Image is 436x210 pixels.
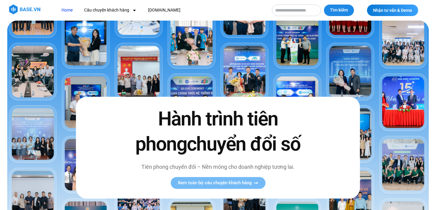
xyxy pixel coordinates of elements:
nav: Menu [57,5,266,16]
span: Tìm kiếm [330,7,348,13]
a: Home [57,5,77,16]
a: Nhận tư vấn & Demo [367,5,418,16]
h2: Hành trình tiên phong [123,106,313,157]
button: Tìm kiếm [324,5,354,16]
span: Xem toàn bộ câu chuyện khách hàng [178,181,252,185]
p: Tiên phong chuyển đổi – Nền móng cho doanh nghiệp tương lai. [123,163,313,171]
span: chuyển đổi số [187,133,300,155]
a: Câu chuyện khách hàng [80,5,141,16]
span: Nhận tư vấn & Demo [373,8,412,12]
a: Xem toàn bộ câu chuyện khách hàng [170,177,265,189]
a: [DOMAIN_NAME] [144,5,185,16]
